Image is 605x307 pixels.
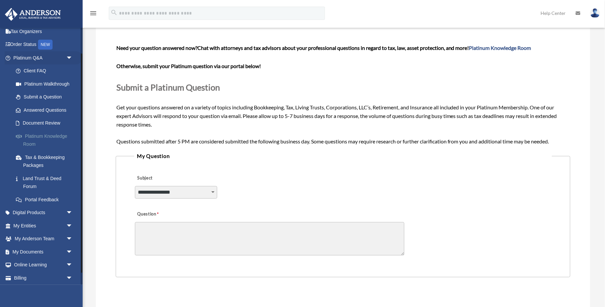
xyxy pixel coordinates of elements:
[5,271,83,285] a: Billingarrow_drop_down
[89,9,97,17] i: menu
[5,51,83,64] a: Platinum Q&Aarrow_drop_down
[116,45,197,51] span: Need your question answered now?
[590,8,600,18] img: User Pic
[9,64,83,78] a: Client FAQ
[116,82,220,92] span: Submit a Platinum Question
[66,51,79,65] span: arrow_drop_down
[9,103,83,117] a: Answered Questions
[66,258,79,272] span: arrow_drop_down
[5,245,83,258] a: My Documentsarrow_drop_down
[66,245,79,259] span: arrow_drop_down
[66,232,79,246] span: arrow_drop_down
[134,151,552,161] legend: My Question
[89,12,97,17] a: menu
[3,8,63,21] img: Anderson Advisors Platinum Portal
[9,91,79,104] a: Submit a Question
[38,40,53,50] div: NEW
[135,210,186,219] label: Question
[5,285,83,298] a: Events Calendar
[116,63,261,69] b: Otherwise, submit your Platinum question via our portal below!
[66,206,79,220] span: arrow_drop_down
[5,232,83,246] a: My Anderson Teamarrow_drop_down
[9,117,83,130] a: Document Review
[9,172,83,193] a: Land Trust & Deed Forum
[66,271,79,285] span: arrow_drop_down
[9,151,83,172] a: Tax & Bookkeeping Packages
[5,206,83,219] a: Digital Productsarrow_drop_down
[469,45,531,51] a: Platinum Knowledge Room
[9,130,83,151] a: Platinum Knowledge Room
[110,9,118,16] i: search
[66,219,79,233] span: arrow_drop_down
[9,193,83,206] a: Portal Feedback
[135,174,198,183] label: Subject
[9,77,83,91] a: Platinum Walkthrough
[5,219,83,232] a: My Entitiesarrow_drop_down
[5,258,83,272] a: Online Learningarrow_drop_down
[116,45,570,144] span: Get your questions answered on a variety of topics including Bookkeeping, Tax, Living Trusts, Cor...
[5,38,83,52] a: Order StatusNEW
[5,25,83,38] a: Tax Organizers
[197,45,531,51] span: Chat with attorneys and tax advisors about your professional questions in regard to tax, law, ass...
